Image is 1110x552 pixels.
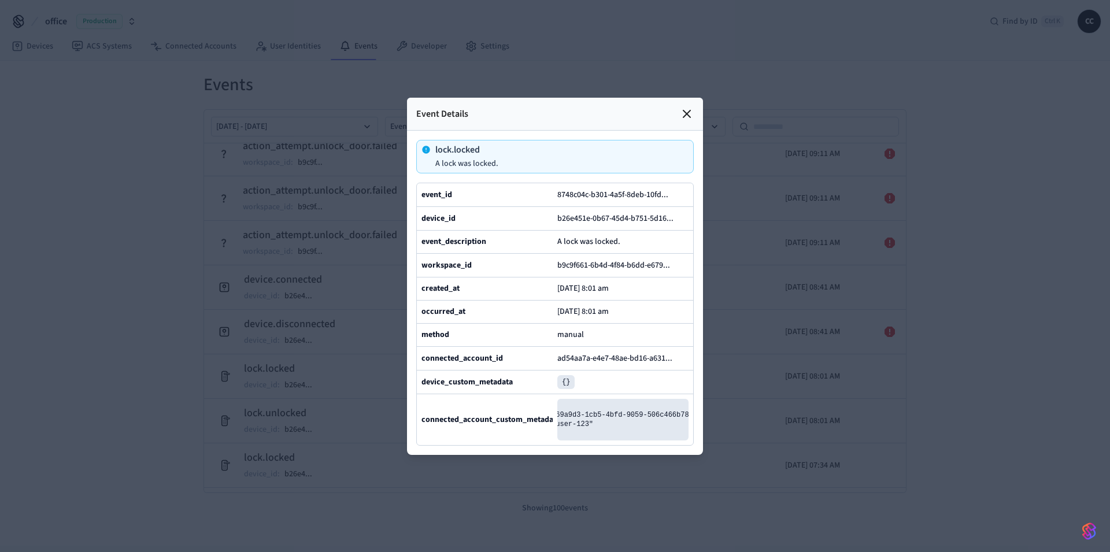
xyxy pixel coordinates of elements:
[557,307,609,316] p: [DATE] 8:01 am
[557,284,609,293] p: [DATE] 8:01 am
[421,306,465,317] b: occurred_at
[435,159,498,168] p: A lock was locked.
[421,236,486,247] b: event_description
[557,236,620,247] span: A lock was locked.
[421,213,456,224] b: device_id
[421,283,460,294] b: created_at
[555,212,685,225] button: b26e451e-0b67-45d4-b751-5d16...
[557,399,689,440] pre: { "client_session_id": "1c69a9d3-1cb5-4bfd-9059-506c466b789b", "user_identifier_key": "user-123" }
[421,189,452,201] b: event_id
[421,260,472,271] b: workspace_id
[555,351,684,365] button: ad54aa7a-e4e7-48ae-bd16-a631...
[421,376,513,388] b: device_custom_metadata
[421,353,503,364] b: connected_account_id
[557,375,575,389] pre: {}
[421,329,449,340] b: method
[555,258,682,272] button: b9c9f661-6b4d-4f84-b6dd-e679...
[416,107,468,121] p: Event Details
[555,188,680,202] button: 8748c04c-b301-4a5f-8deb-10fd...
[1082,522,1096,540] img: SeamLogoGradient.69752ec5.svg
[435,145,498,154] p: lock.locked
[557,329,584,340] span: manual
[421,414,560,425] b: connected_account_custom_metadata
